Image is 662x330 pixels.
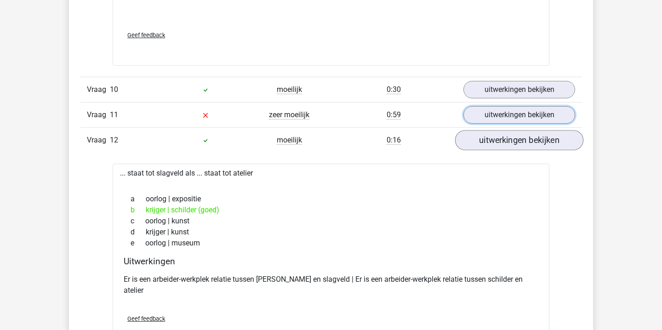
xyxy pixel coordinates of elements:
[131,216,145,227] span: c
[87,84,110,95] span: Vraag
[87,135,110,146] span: Vraag
[124,256,538,267] h4: Uitwerkingen
[127,32,165,39] span: Geef feedback
[463,106,575,124] a: uitwerkingen bekijken
[455,130,583,150] a: uitwerkingen bekijken
[124,205,538,216] div: krijger | schilder (goed)
[124,227,538,238] div: krijger | kunst
[387,110,401,119] span: 0:59
[110,85,118,94] span: 10
[463,81,575,98] a: uitwerkingen bekijken
[124,238,538,249] div: oorlog | museum
[131,238,145,249] span: e
[277,136,302,145] span: moeilijk
[131,193,146,205] span: a
[387,136,401,145] span: 0:16
[110,136,118,144] span: 12
[124,274,538,296] p: Er is een arbeider-werkplek relatie tussen [PERSON_NAME] en slagveld | Er is een arbeider-werkple...
[387,85,401,94] span: 0:30
[131,227,146,238] span: d
[110,110,118,119] span: 11
[277,85,302,94] span: moeilijk
[87,109,110,120] span: Vraag
[131,205,146,216] span: b
[124,193,538,205] div: oorlog | expositie
[127,315,165,322] span: Geef feedback
[269,110,309,119] span: zeer moeilijk
[124,216,538,227] div: oorlog | kunst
